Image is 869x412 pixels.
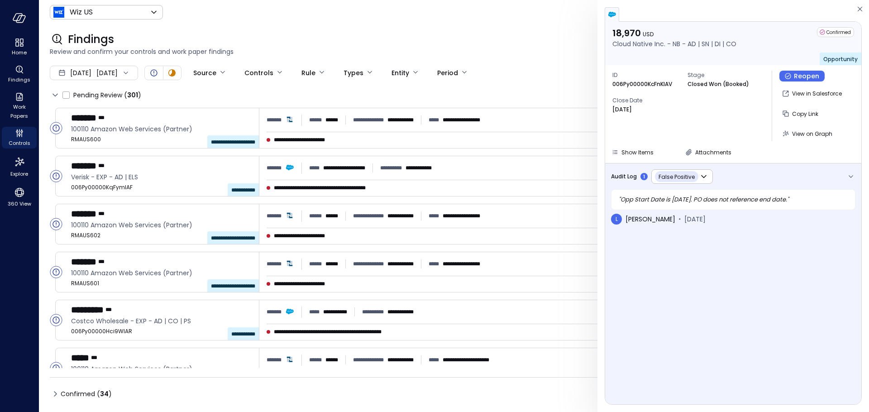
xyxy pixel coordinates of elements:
span: 100110 Amazon Web Services (Partner) [71,364,252,374]
div: Controls [2,127,37,149]
span: 006Py00000Hci9WIAR [71,327,252,336]
span: 100110 Amazon Web Services (Partner) [71,124,252,134]
div: Findings [2,63,37,85]
div: Home [2,36,37,58]
button: Copy Link [779,106,822,121]
div: Open [50,266,62,278]
div: Entity [392,65,409,81]
div: " Opp Start Date is [DATE]. PO does not reference end date. " [611,189,855,210]
div: Confirmed [817,27,854,37]
p: View in Salesforce [792,89,842,98]
div: L [611,214,622,225]
span: Attachments [695,149,731,156]
div: Rule [301,65,315,81]
div: ( ) [97,389,112,399]
span: 34 [100,389,109,398]
span: [PERSON_NAME] [625,214,675,224]
span: 301 [127,91,138,100]
span: ID [612,71,680,80]
div: Open [50,218,62,230]
img: Icon [53,7,64,18]
span: Review and confirm your controls and work paper findings [50,47,858,57]
p: [DATE] [612,105,632,114]
p: Wiz US [70,7,93,18]
span: Work Papers [5,102,33,120]
span: 100110 Amazon Web Services (Partner) [71,220,252,230]
span: Pending Review [73,88,141,102]
button: Attachments [682,147,735,158]
div: Period [437,65,458,81]
span: Stage [688,71,755,80]
div: Types [344,65,363,81]
span: Copy Link [792,110,818,118]
span: [DATE] [70,68,91,78]
span: Audit Log [611,172,637,181]
p: 18,970 [612,27,736,39]
span: Findings [68,32,114,47]
span: Costco Wholesale - EXP - AD | CO | PS [71,316,252,326]
span: Reopen [794,71,819,81]
p: Cloud Native Inc. - NB - AD | SN | DI | CO [612,39,736,49]
span: USD [643,30,654,38]
div: 360 View [2,185,37,209]
div: Open [50,170,62,182]
div: ( ) [124,90,141,100]
button: View on Graph [779,126,836,141]
button: Reopen [779,71,825,81]
span: 360 View [8,199,31,208]
button: View in Salesforce [779,86,845,101]
div: Open [50,122,62,134]
span: 100110 Amazon Web Services (Partner) [71,268,252,278]
span: Show Items [621,149,654,156]
span: RMAUS601 [71,279,252,288]
div: In Progress [167,67,177,78]
div: Controls [244,65,273,81]
div: Open [148,67,159,78]
span: Confirmed [61,387,112,401]
span: [DATE] [684,214,706,224]
p: 006Py00000KcFnKIAV [612,80,672,89]
div: Open [50,362,62,374]
span: 006Py00000KqFymIAF [71,183,252,192]
div: Open [50,314,62,326]
span: Close Date [612,96,680,105]
span: Home [12,48,27,57]
p: 1 [643,173,645,180]
span: Controls [9,139,30,148]
div: Work Papers [2,91,37,121]
p: Closed Won (Booked) [688,80,749,89]
div: Explore [2,154,37,179]
span: False Positive [659,173,695,181]
span: Verisk - EXP - AD | ELS [71,172,252,182]
span: RMAUS602 [71,231,252,240]
span: RMAUS600 [71,135,252,144]
button: Show Items [608,147,657,158]
div: Source [193,65,216,81]
span: View on Graph [792,130,832,138]
span: Findings [8,75,30,84]
img: salesforce [607,10,616,19]
span: Explore [10,169,28,178]
span: Opportunity [823,55,858,63]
